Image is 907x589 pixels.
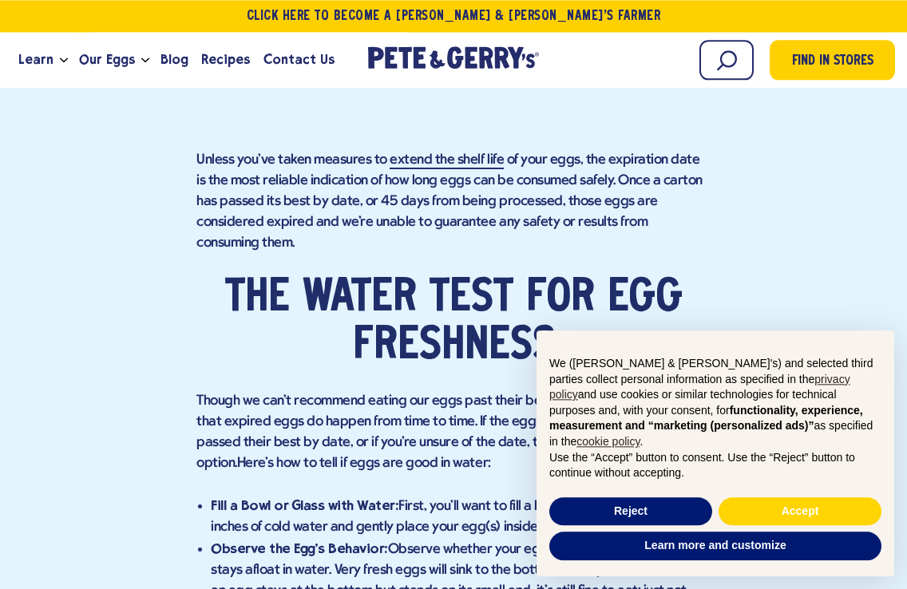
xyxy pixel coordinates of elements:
a: cookie policy [576,435,640,448]
a: Learn [12,38,60,81]
button: Learn more and customize [549,532,881,560]
h2: The water test for egg freshness [196,275,711,370]
a: Contact Us [257,38,341,81]
span: Here’s how to tell if eggs are good in water: [237,456,491,471]
a: Find in Stores [770,40,895,80]
span: Contact Us [263,49,335,69]
a: Blog [154,38,195,81]
button: Open the dropdown menu for Learn [60,57,68,63]
strong: Fill a Bowl or Glass with Water: [211,497,398,513]
div: Notice [524,318,907,589]
p: We ([PERSON_NAME] & [PERSON_NAME]'s) and selected third parties collect personal information as s... [549,356,881,450]
button: Reject [549,497,712,526]
button: Accept [719,497,881,526]
button: Open the dropdown menu for Our Eggs [141,57,149,63]
span: Blog [160,49,188,69]
strong: Observe the Egg's Behavior: [211,540,388,556]
span: Our Eggs [79,49,135,69]
input: Search [699,40,754,80]
span: Recipes [201,49,250,69]
span: Find in Stores [792,51,873,73]
a: extend the shelf life [390,152,504,169]
a: Our Eggs [73,38,141,81]
p: Use the “Accept” button to consent. Use the “Reject” button to continue without accepting. [549,450,881,481]
a: Recipes [195,38,256,81]
span: Learn [18,49,53,69]
p: Unless you’ve taken measures to of your eggs, the expiration date is the most reliable indication... [196,150,711,254]
p: Though we can’t recommend eating our eggs past their best by date, we understand that expired egg... [196,391,711,474]
li: First, you’ll want to fill a bowl or glass with about four inches of cold water and gently place ... [211,495,711,538]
